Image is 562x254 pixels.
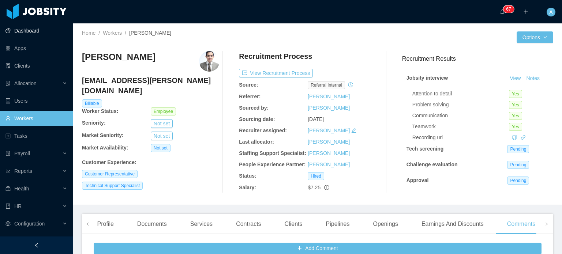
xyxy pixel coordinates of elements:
[507,177,529,185] span: Pending
[507,145,529,153] span: Pending
[512,135,517,140] i: icon: copy
[308,150,350,156] a: [PERSON_NAME]
[82,51,156,63] h3: [PERSON_NAME]
[5,94,67,108] a: icon: robotUsers
[82,30,95,36] a: Home
[523,9,528,14] i: icon: plus
[412,134,509,141] div: Recording url
[5,129,67,143] a: icon: profileTasks
[82,182,143,190] span: Technical Support Specialist
[412,123,509,130] div: Teamwork
[412,101,509,109] div: Problem solving
[5,23,67,38] a: icon: pie-chartDashboard
[279,214,308,234] div: Clients
[239,162,306,167] b: People Experience Partner:
[308,81,345,89] span: Referral internal
[402,54,553,63] h3: Recruitment Results
[5,41,67,56] a: icon: appstoreApps
[239,69,313,77] button: icon: exportView Recruitment Process
[199,51,220,72] img: 47eb8286-7d5c-4026-888b-b4c49c8b8ffc_67eafeb49cea7-400w.png
[509,90,522,98] span: Yes
[308,172,324,180] span: Hired
[308,116,324,122] span: [DATE]
[406,146,444,152] strong: Tech screening
[239,116,275,122] b: Sourcing date:
[517,31,553,43] button: Optionsicon: down
[506,5,509,13] p: 6
[151,132,173,140] button: Not set
[82,145,128,151] b: Market Availability:
[82,75,220,96] h4: [EMAIL_ADDRESS][PERSON_NAME][DOMAIN_NAME]
[103,30,122,36] a: Workers
[507,161,529,169] span: Pending
[501,214,541,234] div: Comments
[5,111,67,126] a: icon: userWorkers
[351,128,356,133] i: icon: edit
[308,128,350,133] a: [PERSON_NAME]
[239,82,258,88] b: Source:
[308,139,350,145] a: [PERSON_NAME]
[507,75,523,81] a: View
[512,134,517,141] div: Copy
[14,80,37,86] span: Allocation
[324,185,329,190] span: info-circle
[549,8,552,16] span: A
[239,94,261,99] b: Referrer:
[82,120,106,126] b: Seniority:
[151,144,171,152] span: Not set
[320,214,356,234] div: Pipelines
[91,214,119,234] div: Profile
[5,168,11,174] i: icon: line-chart
[14,221,45,227] span: Configuration
[416,214,490,234] div: Earnings And Discounts
[308,105,350,111] a: [PERSON_NAME]
[239,105,269,111] b: Sourced by:
[239,51,312,61] h4: Recruitment Process
[509,5,511,13] p: 7
[82,99,102,107] span: Billable
[82,132,124,138] b: Market Seniority:
[412,112,509,120] div: Communication
[348,82,353,87] i: icon: history
[82,170,138,178] span: Customer Representative
[5,186,11,191] i: icon: medicine-box
[239,128,287,133] b: Recruiter assigned:
[5,221,11,226] i: icon: setting
[184,214,218,234] div: Services
[239,185,256,190] b: Salary:
[14,168,32,174] span: Reports
[406,75,448,81] strong: Jobsity interview
[82,159,136,165] b: Customer Experience :
[545,222,548,226] i: icon: right
[308,94,350,99] a: [PERSON_NAME]
[230,214,267,234] div: Contracts
[131,214,173,234] div: Documents
[151,107,176,115] span: Employee
[523,74,543,83] button: Notes
[503,5,514,13] sup: 67
[151,119,173,128] button: Not set
[406,162,458,167] strong: Challenge evaluation
[14,186,29,192] span: Health
[367,214,404,234] div: Openings
[5,204,11,209] i: icon: book
[308,162,350,167] a: [PERSON_NAME]
[406,177,429,183] strong: Approval
[14,151,30,156] span: Payroll
[5,81,11,86] i: icon: solution
[509,123,522,131] span: Yes
[5,58,67,73] a: icon: auditClients
[82,108,118,114] b: Worker Status:
[308,185,321,190] span: $7.25
[500,9,505,14] i: icon: bell
[125,30,126,36] span: /
[521,135,526,140] i: icon: link
[509,101,522,109] span: Yes
[239,173,256,179] b: Status:
[129,30,171,36] span: [PERSON_NAME]
[509,112,522,120] span: Yes
[239,70,313,76] a: icon: exportView Recruitment Process
[5,151,11,156] i: icon: file-protect
[14,203,22,209] span: HR
[86,222,90,226] i: icon: left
